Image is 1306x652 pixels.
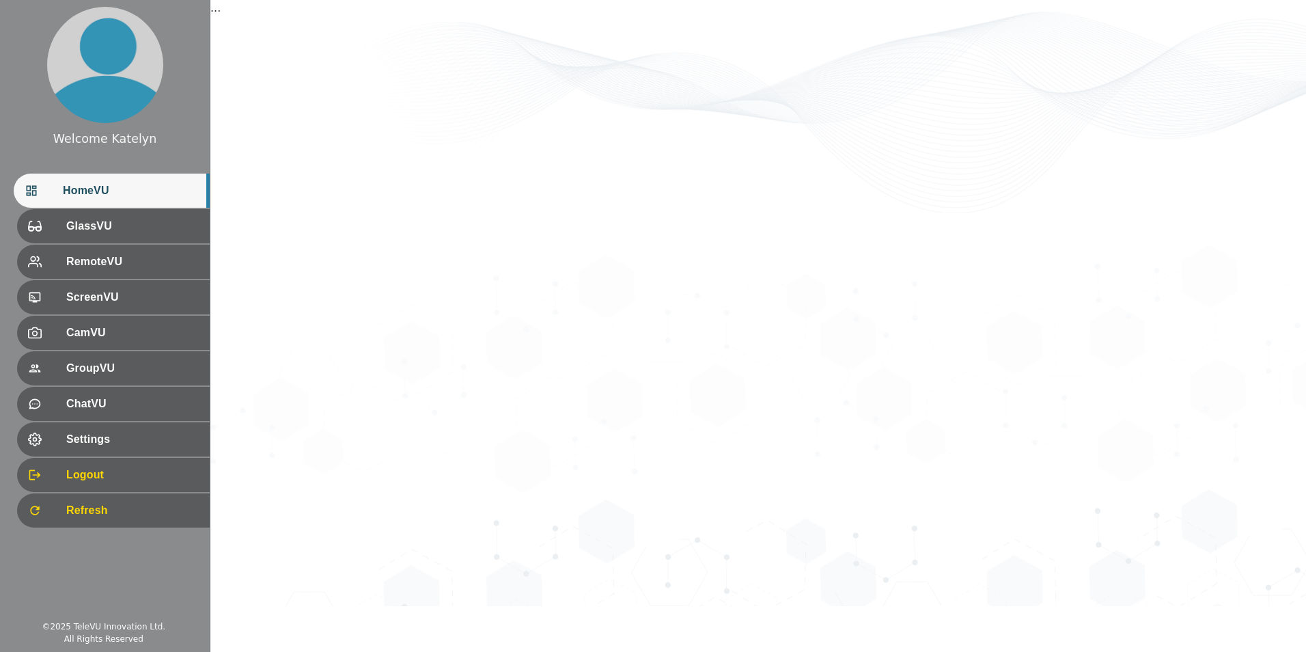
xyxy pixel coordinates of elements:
[64,633,143,645] div: All Rights Reserved
[17,209,210,243] div: GlassVU
[42,621,165,633] div: © 2025 TeleVU Innovation Ltd.
[66,467,199,483] span: Logout
[47,7,163,123] img: profile.png
[66,431,199,448] span: Settings
[53,130,156,148] div: Welcome Katelyn
[66,325,199,341] span: CamVU
[66,502,199,519] span: Refresh
[17,316,210,350] div: CamVU
[66,289,199,305] span: ScreenVU
[63,182,199,199] span: HomeVU
[17,387,210,421] div: ChatVU
[17,280,210,314] div: ScreenVU
[17,458,210,492] div: Logout
[17,493,210,528] div: Refresh
[66,254,199,270] span: RemoteVU
[17,422,210,457] div: Settings
[14,174,210,208] div: HomeVU
[66,396,199,412] span: ChatVU
[17,351,210,385] div: GroupVU
[66,218,199,234] span: GlassVU
[17,245,210,279] div: RemoteVU
[66,360,199,377] span: GroupVU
